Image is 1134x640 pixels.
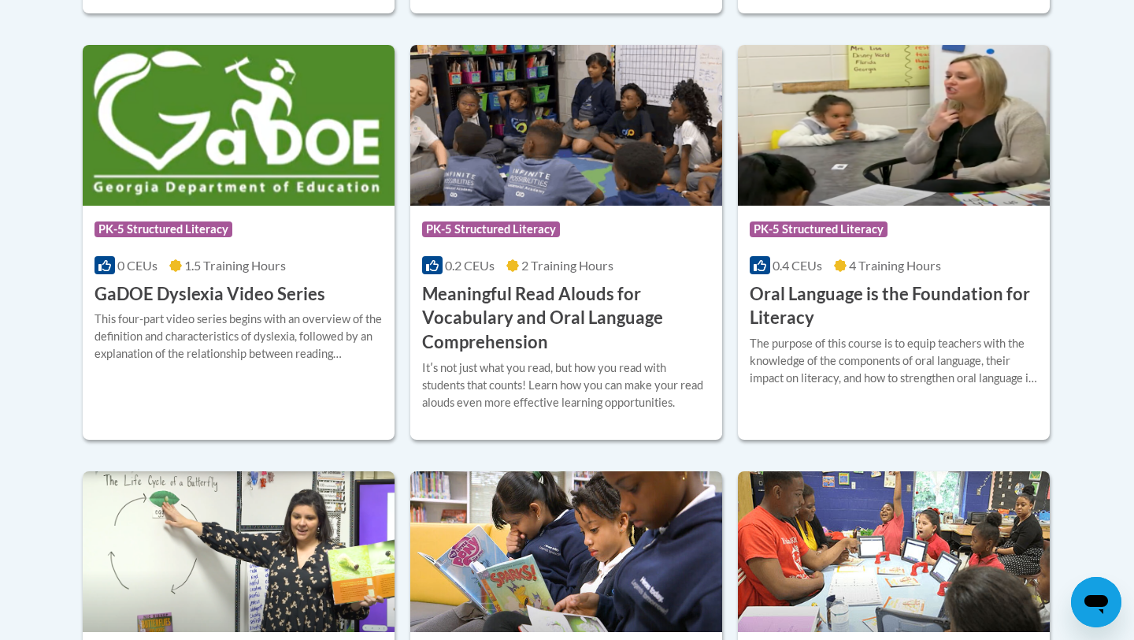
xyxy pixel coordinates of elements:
span: 1.5 Training Hours [184,258,286,273]
a: Course LogoPK-5 Structured Literacy0.2 CEUs2 Training Hours Meaningful Read Alouds for Vocabulary... [410,45,722,440]
iframe: Button to launch messaging window, conversation in progress [1071,577,1121,627]
span: PK-5 Structured Literacy [94,221,232,237]
div: This four-part video series begins with an overview of the definition and characteristics of dysl... [94,311,383,363]
div: Itʹs not just what you read, but how you read with students that counts! Learn how you can make y... [422,359,710,411]
div: The purpose of this course is to equip teachers with the knowledge of the components of oral lang... [750,335,1038,387]
span: 0.4 CEUs [773,258,822,273]
img: Course Logo [83,471,395,632]
span: PK-5 Structured Literacy [750,221,888,237]
img: Course Logo [738,45,1050,206]
h3: GaDOE Dyslexia Video Series [94,282,325,307]
span: 0 CEUs [117,258,157,273]
span: PK-5 Structured Literacy [422,221,560,237]
h3: Meaningful Read Alouds for Vocabulary and Oral Language Comprehension [422,282,710,355]
h3: Oral Language is the Foundation for Literacy [750,282,1038,331]
img: Course Logo [410,45,722,206]
img: Course Logo [738,471,1050,632]
img: Course Logo [410,471,722,632]
a: Course LogoPK-5 Structured Literacy0.4 CEUs4 Training Hours Oral Language is the Foundation for L... [738,45,1050,440]
span: 0.2 CEUs [445,258,495,273]
span: 2 Training Hours [521,258,613,273]
img: Course Logo [83,45,395,206]
span: 4 Training Hours [849,258,941,273]
a: Course LogoPK-5 Structured Literacy0 CEUs1.5 Training Hours GaDOE Dyslexia Video SeriesThis four-... [83,45,395,440]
